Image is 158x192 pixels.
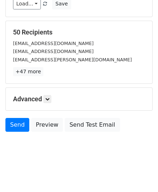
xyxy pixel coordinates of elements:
[13,49,94,54] small: [EMAIL_ADDRESS][DOMAIN_NAME]
[13,95,145,103] h5: Advanced
[31,118,63,132] a: Preview
[5,118,29,132] a: Send
[122,157,158,192] iframe: Chat Widget
[65,118,120,132] a: Send Test Email
[13,57,132,62] small: [EMAIL_ADDRESS][PERSON_NAME][DOMAIN_NAME]
[13,28,145,36] h5: 50 Recipients
[13,67,43,76] a: +47 more
[13,41,94,46] small: [EMAIL_ADDRESS][DOMAIN_NAME]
